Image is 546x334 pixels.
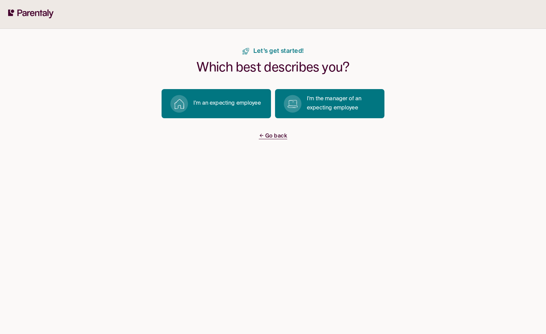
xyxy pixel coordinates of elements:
a: Go back [259,132,287,141]
span: Let’s get started! [253,48,303,55]
button: I’m the manager of an expecting employee [275,89,384,118]
p: I’m the manager of an expecting employee [307,95,376,113]
p: I’m an expecting employee [193,99,261,108]
span: Go back [259,133,287,139]
button: I’m an expecting employee [162,89,271,118]
h1: Which best describes you? [196,59,349,76]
